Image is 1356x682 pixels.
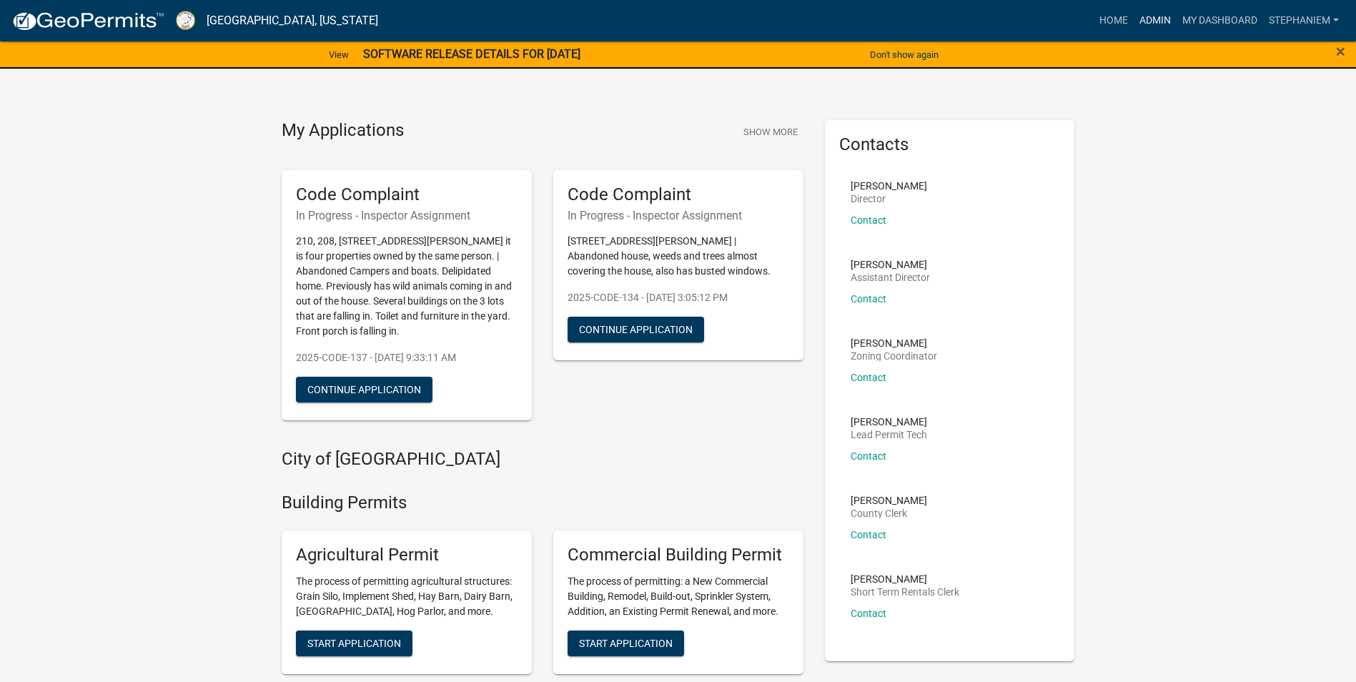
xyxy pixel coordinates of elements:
a: Contact [851,372,886,383]
a: Home [1094,7,1134,34]
button: Close [1336,43,1345,60]
p: The process of permitting agricultural structures: Grain Silo, Implement Shed, Hay Barn, Dairy Ba... [296,574,518,619]
p: [PERSON_NAME] [851,495,927,505]
p: [PERSON_NAME] [851,181,927,191]
p: Assistant Director [851,272,930,282]
h6: In Progress - Inspector Assignment [568,209,789,222]
a: Contact [851,293,886,305]
p: The process of permitting: a New Commercial Building, Remodel, Build-out, Sprinkler System, Addit... [568,574,789,619]
a: Contact [851,529,886,540]
a: Contact [851,450,886,462]
a: Admin [1134,7,1177,34]
a: View [323,43,355,66]
p: 210, 208, [STREET_ADDRESS][PERSON_NAME] it is four properties owned by the same person. | Abandon... [296,234,518,339]
p: Zoning Coordinator [851,351,937,361]
h6: In Progress - Inspector Assignment [296,209,518,222]
button: Show More [738,120,803,144]
h5: Commercial Building Permit [568,545,789,565]
a: [GEOGRAPHIC_DATA], [US_STATE] [207,9,378,33]
strong: SOFTWARE RELEASE DETAILS FOR [DATE] [363,47,580,61]
a: Contact [851,608,886,619]
h4: City of [GEOGRAPHIC_DATA] [282,449,803,470]
span: Start Application [579,637,673,648]
a: My Dashboard [1177,7,1263,34]
p: Director [851,194,927,204]
p: 2025-CODE-134 - [DATE] 3:05:12 PM [568,290,789,305]
h5: Contacts [839,134,1061,155]
h5: Code Complaint [568,184,789,205]
h5: Code Complaint [296,184,518,205]
h4: Building Permits [282,493,803,513]
p: [PERSON_NAME] [851,574,959,584]
p: [STREET_ADDRESS][PERSON_NAME] | Abandoned house, weeds and trees almost covering the house, also ... [568,234,789,279]
p: County Clerk [851,508,927,518]
button: Start Application [568,631,684,656]
button: Continue Application [296,377,432,402]
button: Continue Application [568,317,704,342]
p: [PERSON_NAME] [851,338,937,348]
span: Start Application [307,637,401,648]
button: Start Application [296,631,412,656]
p: [PERSON_NAME] [851,260,930,270]
span: × [1336,41,1345,61]
a: Contact [851,214,886,226]
img: Putnam County, Georgia [176,11,195,30]
h4: My Applications [282,120,404,142]
p: [PERSON_NAME] [851,417,927,427]
p: 2025-CODE-137 - [DATE] 9:33:11 AM [296,350,518,365]
p: Lead Permit Tech [851,430,927,440]
button: Don't show again [864,43,944,66]
h5: Agricultural Permit [296,545,518,565]
a: StephanieM [1263,7,1345,34]
p: Short Term Rentals Clerk [851,587,959,597]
